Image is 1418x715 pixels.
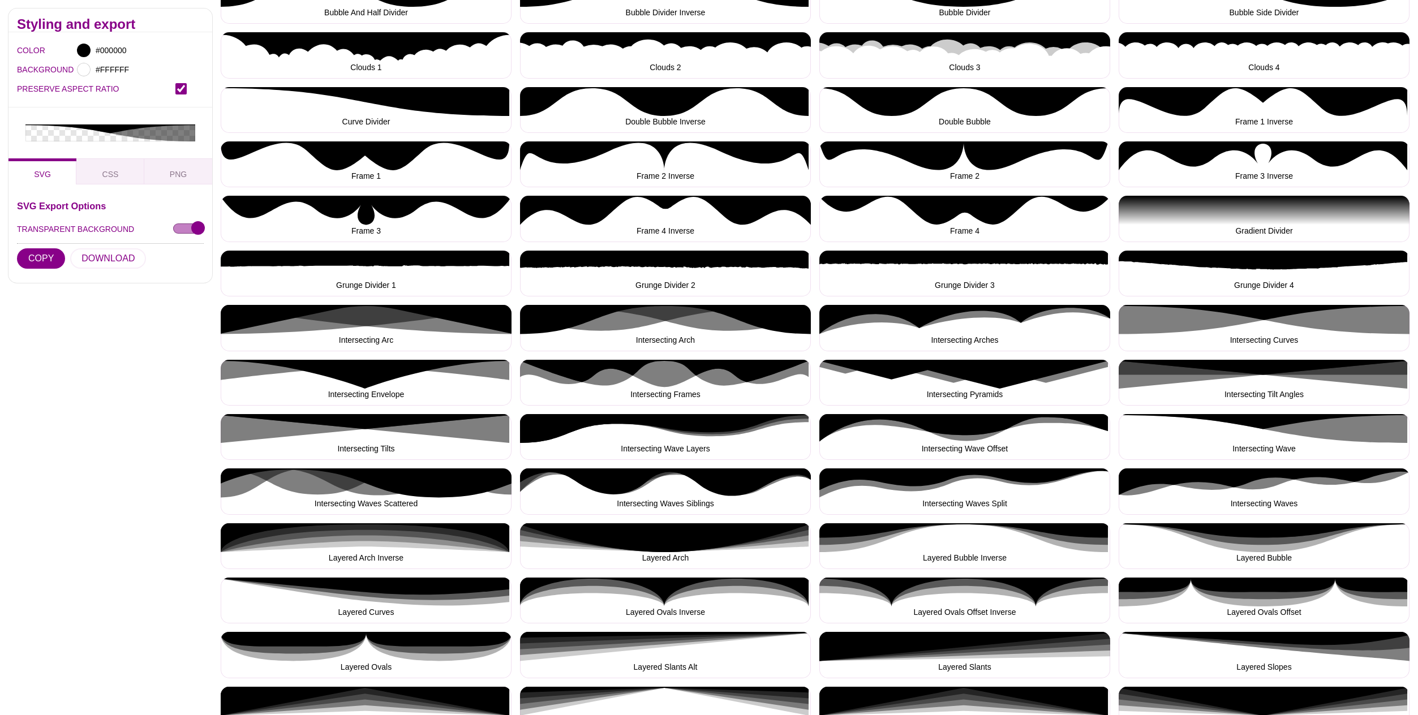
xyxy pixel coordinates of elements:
span: PNG [170,170,187,179]
button: Intersecting Curves [1119,305,1410,351]
button: Double Bubble [819,87,1110,133]
button: Frame 4 [819,196,1110,242]
button: Layered Ovals Offset [1119,578,1410,623]
button: Frame 2 [819,141,1110,187]
button: Intersecting Wave [1119,414,1410,460]
button: Layered Ovals [221,632,512,678]
button: Grunge Divider 1 [221,251,512,296]
button: Intersecting Waves Split [819,468,1110,514]
button: Intersecting Wave Offset [819,414,1110,460]
label: PRESERVE ASPECT RATIO [17,81,175,96]
label: COLOR [17,43,31,58]
button: Grunge Divider 3 [819,251,1110,296]
button: Layered Arch [520,523,811,569]
button: Clouds 3 [819,32,1110,78]
button: Intersecting Arc [221,305,512,351]
button: Double Bubble Inverse [520,87,811,133]
button: Layered Slopes [1119,632,1410,678]
button: Grunge Divider 4 [1119,251,1410,296]
button: Frame 3 Inverse [1119,141,1410,187]
button: Grunge Divider 2 [520,251,811,296]
label: BACKGROUND [17,62,31,77]
button: Intersecting Waves Scattered [221,468,512,514]
button: Layered Arch Inverse [221,523,512,569]
button: Clouds 1 [221,32,512,78]
button: Intersecting Pyramids [819,360,1110,406]
button: Curve Divider [221,87,512,133]
button: Intersecting Tilt Angles [1119,360,1410,406]
button: Intersecting Waves [1119,468,1410,514]
button: DOWNLOAD [70,248,146,269]
button: Layered Ovals Inverse [520,578,811,623]
button: COPY [17,248,65,269]
button: Frame 4 Inverse [520,196,811,242]
button: Intersecting Arch [520,305,811,351]
span: CSS [102,170,119,179]
button: Frame 1 Inverse [1119,87,1410,133]
button: Intersecting Wave Layers [520,414,811,460]
button: Gradient Divider [1119,196,1410,242]
button: CSS [76,158,144,184]
button: Frame 1 [221,141,512,187]
button: Intersecting Frames [520,360,811,406]
button: Clouds 2 [520,32,811,78]
button: Frame 3 [221,196,512,242]
button: Layered Bubble [1119,523,1410,569]
button: Intersecting Envelope [221,360,512,406]
button: Intersecting Waves Siblings [520,468,811,514]
button: Intersecting Tilts [221,414,512,460]
button: Layered Ovals Offset Inverse [819,578,1110,623]
label: TRANSPARENT BACKGROUND [17,222,134,236]
button: Layered Slants Alt [520,632,811,678]
button: Layered Bubble Inverse [819,523,1110,569]
button: Intersecting Arches [819,305,1110,351]
button: Layered Slants [819,632,1110,678]
h2: Styling and export [17,20,204,29]
button: Frame 2 Inverse [520,141,811,187]
button: PNG [144,158,212,184]
button: Layered Curves [221,578,512,623]
h3: SVG Export Options [17,201,204,210]
button: Clouds 4 [1119,32,1410,78]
